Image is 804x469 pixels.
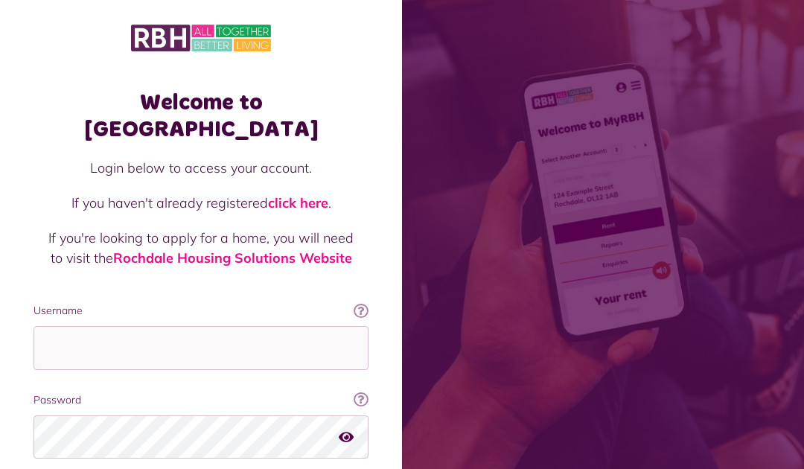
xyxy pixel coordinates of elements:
p: If you're looking to apply for a home, you will need to visit the [48,228,354,268]
img: MyRBH [131,22,271,54]
h1: Welcome to [GEOGRAPHIC_DATA] [33,89,368,143]
p: If you haven't already registered . [48,193,354,213]
a: Rochdale Housing Solutions Website [113,249,352,267]
p: Login below to access your account. [48,158,354,178]
a: click here [268,194,328,211]
label: Username [33,303,368,319]
label: Password [33,392,368,408]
